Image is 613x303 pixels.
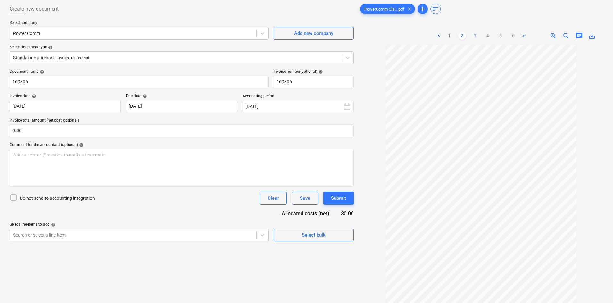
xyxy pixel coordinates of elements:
p: Select company [10,21,269,27]
input: Due date not specified [126,100,237,113]
input: Invoice total amount (net cost, optional) [10,124,354,137]
button: Add new company [274,27,354,40]
a: Page 5 [497,32,504,40]
a: Next page [520,32,527,40]
div: Comment for the accountant (optional) [10,142,354,147]
p: Accounting period [243,94,354,100]
span: zoom_out [562,32,570,40]
span: sort [432,5,439,13]
p: Do not send to accounting integration [20,195,95,201]
button: Select bulk [274,229,354,241]
span: Create new document [10,5,59,13]
div: Due date [126,94,237,99]
div: Clear [268,194,279,202]
span: help [47,45,53,50]
span: clear [406,5,413,13]
div: Allocated costs (net) [270,210,340,217]
span: add [419,5,427,13]
input: Invoice number [274,76,354,88]
div: Select document type [10,45,354,50]
span: help [317,70,323,74]
div: Invoice number (optional) [274,69,354,74]
iframe: Chat Widget [581,272,613,303]
a: Page 1 [445,32,453,40]
a: Page 3 [471,32,479,40]
a: Page 6 [509,32,517,40]
span: help [50,223,55,227]
input: Invoice date not specified [10,100,121,113]
span: help [78,143,84,147]
button: [DATE] [243,100,354,113]
p: Invoice total amount (net cost, optional) [10,118,354,124]
div: Invoice date [10,94,121,99]
button: Clear [260,192,287,205]
span: help [38,70,44,74]
span: help [141,94,147,98]
div: Save [300,194,310,202]
span: chat [575,32,583,40]
span: help [30,94,36,98]
button: Submit [323,192,354,205]
div: Submit [331,194,346,202]
a: Previous page [435,32,443,40]
div: PowerComm Clai...pdf [360,4,415,14]
div: Add new company [294,29,333,38]
div: Document name [10,69,269,74]
div: Select line-items to add [10,222,269,227]
span: save_alt [588,32,596,40]
span: PowerComm Clai...pdf [360,7,408,12]
a: Page 2 is your current page [458,32,466,40]
div: Select bulk [302,231,326,239]
a: Page 4 [484,32,492,40]
div: $0.00 [340,210,354,217]
button: Save [292,192,318,205]
input: Document name [10,76,269,88]
span: zoom_in [550,32,557,40]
